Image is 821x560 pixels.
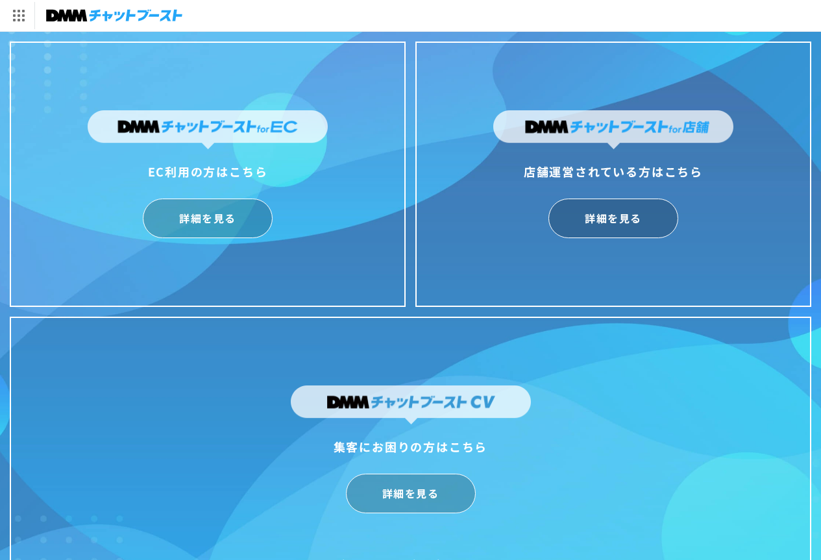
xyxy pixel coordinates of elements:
[291,436,531,457] div: 集客にお困りの方はこちら
[291,385,531,424] img: DMMチャットブーストCV
[548,199,678,238] a: 詳細を見る
[346,474,476,513] a: 詳細を見る
[2,2,34,29] img: サービス
[88,110,328,149] img: DMMチャットブーストforEC
[493,110,733,149] img: DMMチャットブーストfor店舗
[493,161,733,182] div: 店舗運営されている方はこちら
[88,161,328,182] div: EC利用の方はこちら
[46,6,182,25] img: チャットブースト
[143,199,273,238] a: 詳細を見る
